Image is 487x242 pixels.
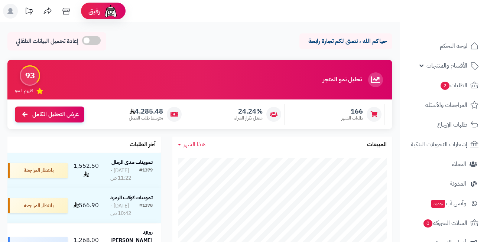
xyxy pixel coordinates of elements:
[431,200,445,208] span: جديد
[341,107,363,115] span: 166
[423,219,432,228] span: 0
[110,167,139,182] div: [DATE] - 11:22 ص
[139,202,153,217] div: #1378
[405,194,483,212] a: وآتس آبجديد
[129,107,163,115] span: 4,285.48
[8,198,68,213] div: بانتظار المراجعة
[405,37,483,55] a: لوحة التحكم
[32,110,79,119] span: عرض التحليل الكامل
[111,158,153,166] strong: تموينات مدى الرمال
[183,140,205,149] span: هذا الشهر
[234,107,263,115] span: 24.24%
[440,41,467,51] span: لوحة التحكم
[423,218,467,228] span: السلات المتروكة
[16,37,78,46] span: إعادة تحميل البيانات التلقائي
[405,116,483,134] a: طلبات الإرجاع
[341,115,363,121] span: طلبات الشهر
[15,107,84,122] a: عرض التحليل الكامل
[305,37,387,46] p: حياكم الله ، نتمنى لكم تجارة رابحة
[405,76,483,94] a: الطلبات2
[110,194,153,202] strong: تموينات كوكب الزمرد
[437,120,467,130] span: طلبات الإرجاع
[71,153,102,188] td: 1,552.50
[441,82,449,90] span: 2
[452,159,466,169] span: العملاء
[139,167,153,182] div: #1379
[411,139,467,150] span: إشعارات التحويلات البنكية
[15,88,33,94] span: تقييم النمو
[440,80,467,91] span: الطلبات
[425,100,467,110] span: المراجعات والأسئلة
[405,214,483,232] a: السلات المتروكة0
[405,155,483,173] a: العملاء
[88,7,100,16] span: رفيق
[178,140,205,149] a: هذا الشهر
[129,115,163,121] span: متوسط طلب العميل
[405,135,483,153] a: إشعارات التحويلات البنكية
[426,61,467,71] span: الأقسام والمنتجات
[405,96,483,114] a: المراجعات والأسئلة
[103,4,118,19] img: ai-face.png
[431,198,466,209] span: وآتس آب
[436,21,480,36] img: logo-2.png
[20,4,38,20] a: تحديثات المنصة
[71,188,102,223] td: 566.90
[234,115,263,121] span: معدل تكرار الشراء
[110,202,139,217] div: [DATE] - 10:42 ص
[367,141,387,148] h3: المبيعات
[8,163,68,178] div: بانتظار المراجعة
[405,175,483,193] a: المدونة
[130,141,156,148] h3: آخر الطلبات
[323,76,362,83] h3: تحليل نمو المتجر
[450,179,466,189] span: المدونة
